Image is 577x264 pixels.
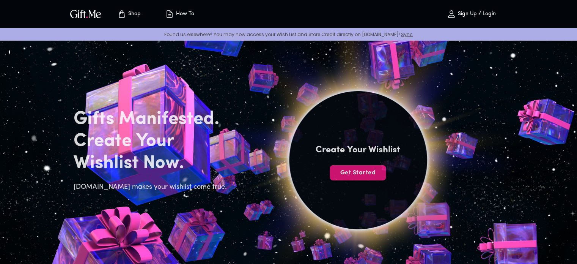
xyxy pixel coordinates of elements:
[6,31,571,38] p: Found us elsewhere? You may now access your Wish List and Store Credit directly on [DOMAIN_NAME]!
[74,108,231,130] h2: Gifts Manifested.
[316,144,400,156] h4: Create Your Wishlist
[74,130,231,152] h2: Create Your
[330,169,386,177] span: Get Started
[68,9,104,19] button: GiftMe Logo
[108,2,150,26] button: Store page
[330,165,386,180] button: Get Started
[456,11,496,17] p: Sign Up / Login
[74,152,231,174] h2: Wishlist Now.
[159,2,201,26] button: How To
[74,182,231,193] h6: [DOMAIN_NAME] makes your wishlist come true.
[174,11,194,17] p: How To
[69,8,103,19] img: GiftMe Logo
[401,31,413,38] a: Sync
[165,9,174,19] img: how-to.svg
[434,2,509,26] button: Sign Up / Login
[126,11,141,17] p: Shop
